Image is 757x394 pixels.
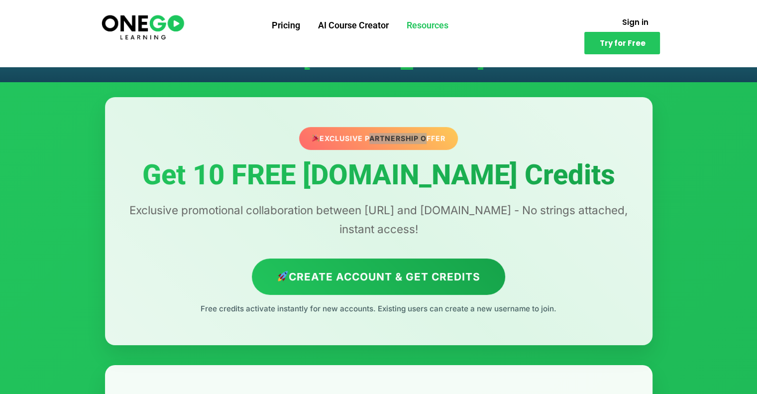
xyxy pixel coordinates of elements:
[125,302,633,315] p: Free credits activate instantly for new accounts. Existing users can create a new username to join.
[610,12,660,32] a: Sign in
[299,127,458,150] div: Exclusive Partnership Offer
[278,271,288,281] img: 🚀
[125,160,633,191] h1: Get 10 FREE [DOMAIN_NAME] Credits
[115,49,643,70] h1: Get 10 FREE [DOMAIN_NAME] Credits!
[398,12,457,38] a: Resources
[622,18,648,26] span: Sign in
[252,259,505,295] a: Create Account & Get Credits
[599,39,645,47] span: Try for Free
[125,201,633,239] p: Exclusive promotional collaboration between [URL] and [DOMAIN_NAME] - No strings attached, instan...
[263,12,309,38] a: Pricing
[584,32,660,54] a: Try for Free
[312,134,319,141] img: 🎉
[309,12,398,38] a: AI Course Creator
